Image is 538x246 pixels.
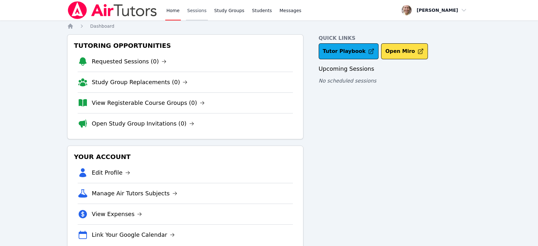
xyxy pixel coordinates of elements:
a: View Registerable Course Groups (0) [92,98,205,107]
a: Tutor Playbook [319,43,379,59]
img: Air Tutors [67,1,157,19]
h3: Your Account [73,151,298,163]
h3: Upcoming Sessions [319,64,471,73]
span: Messages [280,7,301,14]
a: View Expenses [92,210,142,219]
h3: Tutoring Opportunities [73,40,298,51]
a: Study Group Replacements (0) [92,78,188,87]
a: Edit Profile [92,168,130,177]
a: Link Your Google Calendar [92,230,175,239]
a: Manage Air Tutors Subjects [92,189,177,198]
a: Dashboard [90,23,114,29]
a: Open Study Group Invitations (0) [92,119,194,128]
a: Requested Sessions (0) [92,57,166,66]
h4: Quick Links [319,34,471,42]
button: Open Miro [381,43,428,59]
nav: Breadcrumb [67,23,471,29]
span: No scheduled sessions [319,78,376,84]
span: Dashboard [90,24,114,29]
